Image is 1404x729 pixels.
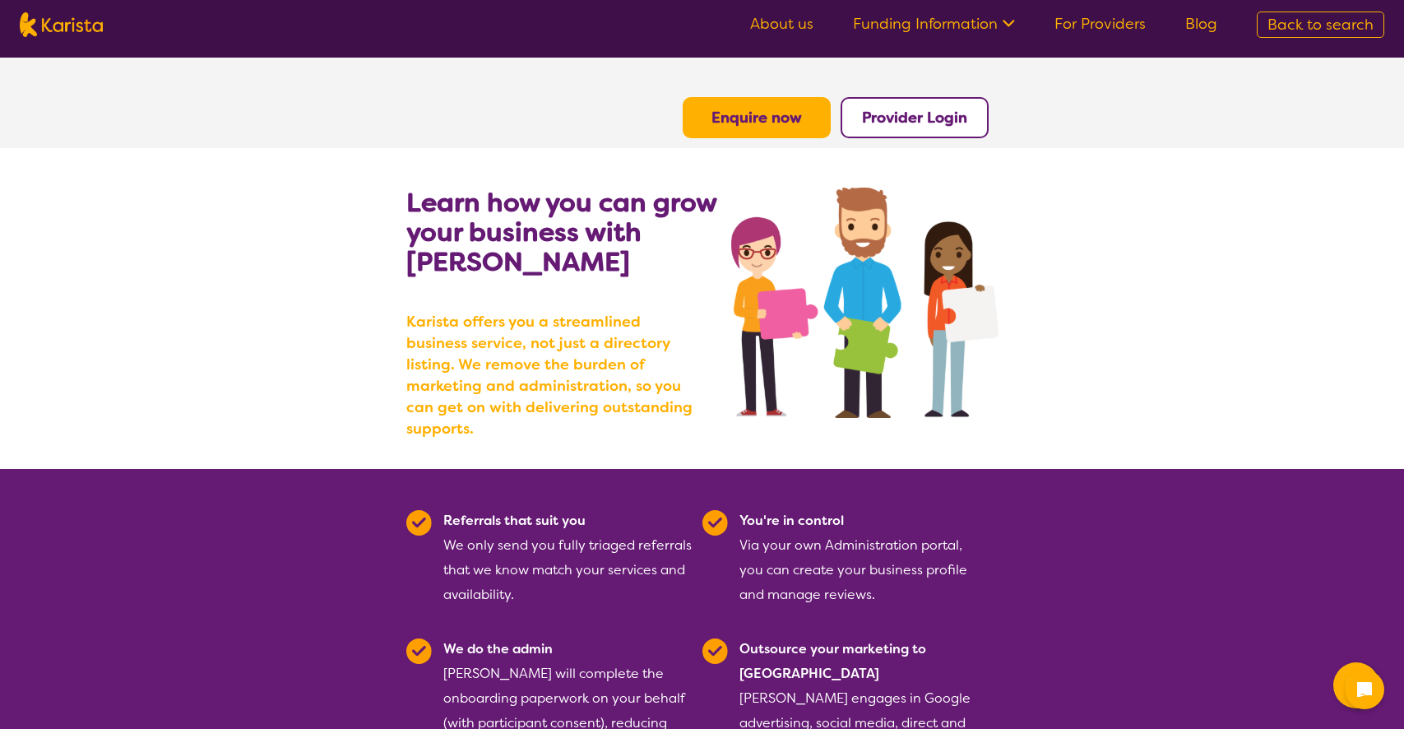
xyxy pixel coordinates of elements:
[443,512,586,529] b: Referrals that suit you
[739,512,844,529] b: You're in control
[20,12,103,37] img: Karista logo
[711,108,802,128] a: Enquire now
[406,185,716,279] b: Learn how you can grow your business with [PERSON_NAME]
[1054,14,1146,34] a: For Providers
[1185,14,1217,34] a: Blog
[841,97,989,138] button: Provider Login
[443,508,693,607] div: We only send you fully triaged referrals that we know match your services and availability.
[1257,12,1384,38] a: Back to search
[702,638,728,664] img: Tick
[406,510,432,536] img: Tick
[683,97,831,138] button: Enquire now
[702,510,728,536] img: Tick
[750,14,813,34] a: About us
[739,508,989,607] div: Via your own Administration portal, you can create your business profile and manage reviews.
[853,14,1015,34] a: Funding Information
[406,638,432,664] img: Tick
[739,640,926,682] b: Outsource your marketing to [GEOGRAPHIC_DATA]
[862,108,967,128] a: Provider Login
[1333,662,1379,708] button: Channel Menu
[443,640,553,657] b: We do the admin
[406,311,702,439] b: Karista offers you a streamlined business service, not just a directory listing. We remove the bu...
[731,188,998,418] img: grow your business with Karista
[1267,15,1374,35] span: Back to search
